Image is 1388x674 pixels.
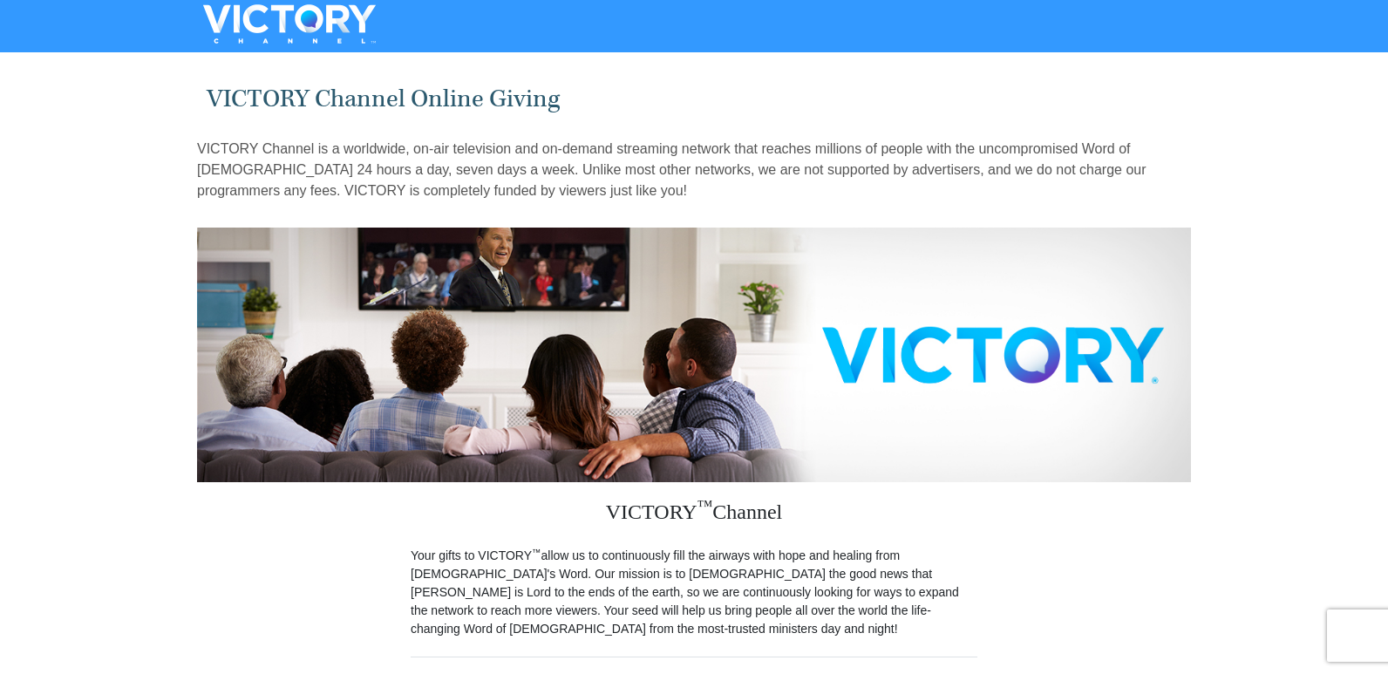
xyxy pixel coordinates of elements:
[411,482,977,547] h3: VICTORY Channel
[697,497,713,514] sup: ™
[532,547,541,557] sup: ™
[207,85,1182,113] h1: VICTORY Channel Online Giving
[180,4,398,44] img: VICTORYTHON - VICTORY Channel
[411,547,977,638] p: Your gifts to VICTORY allow us to continuously fill the airways with hope and healing from [DEMOG...
[197,139,1191,201] p: VICTORY Channel is a worldwide, on-air television and on-demand streaming network that reaches mi...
